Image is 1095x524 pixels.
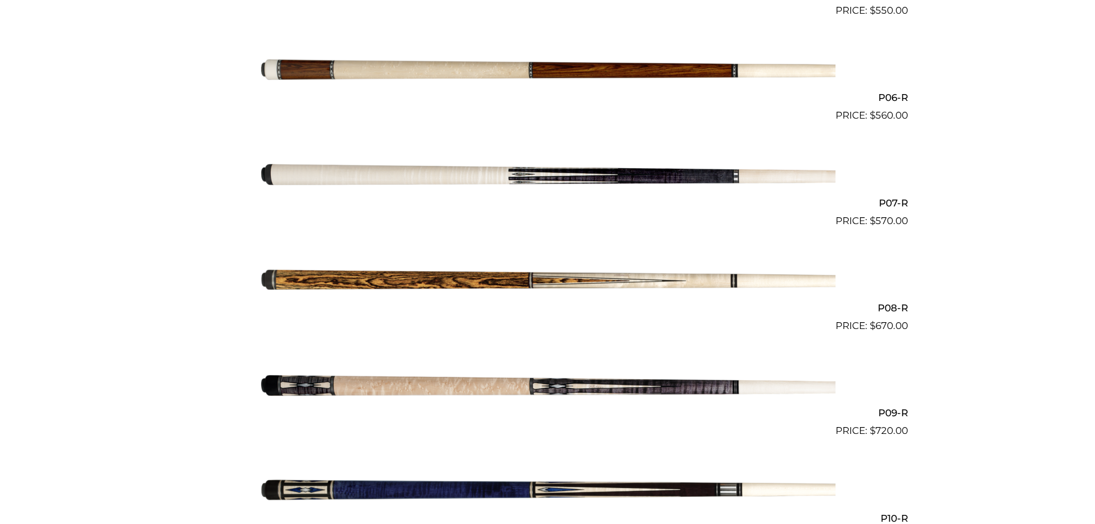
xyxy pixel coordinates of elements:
h2: P07-R [187,192,908,213]
span: $ [870,5,875,16]
bdi: 670.00 [870,320,908,331]
h2: P09-R [187,403,908,424]
span: $ [870,109,875,121]
bdi: 570.00 [870,215,908,226]
bdi: 550.00 [870,5,908,16]
a: P09-R $720.00 [187,338,908,438]
img: P08-R [259,233,836,329]
img: P06-R [259,23,836,119]
a: P06-R $560.00 [187,23,908,123]
span: $ [870,320,875,331]
img: P09-R [259,338,836,434]
a: P07-R $570.00 [187,128,908,228]
bdi: 720.00 [870,425,908,436]
h2: P08-R [187,298,908,319]
a: P08-R $670.00 [187,233,908,334]
bdi: 560.00 [870,109,908,121]
span: $ [870,425,875,436]
h2: P06-R [187,87,908,108]
span: $ [870,215,875,226]
img: P07-R [259,128,836,224]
